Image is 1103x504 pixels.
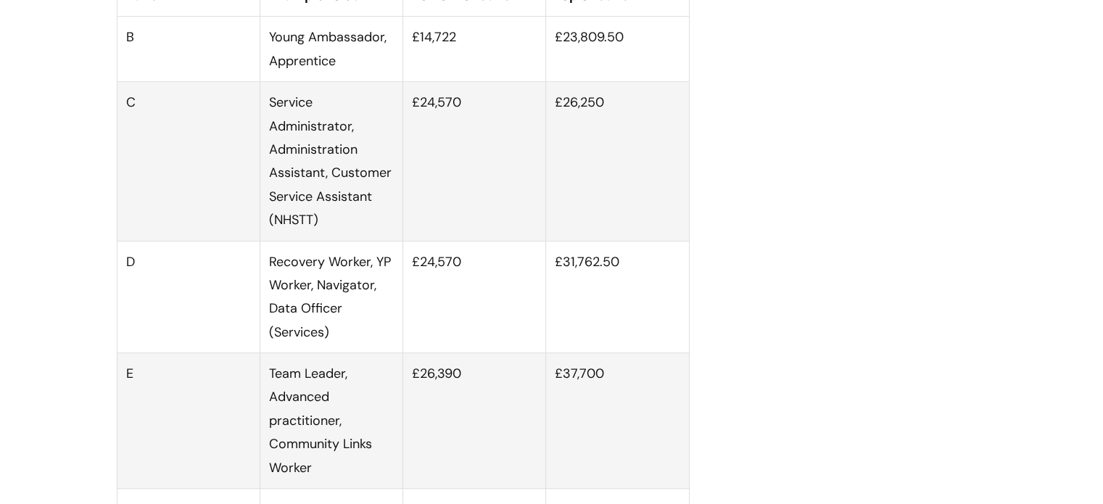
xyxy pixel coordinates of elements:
td: £31,762.50 [546,241,689,353]
td: £24,570 [403,82,546,241]
td: Team Leader, Advanced practitioner, Community Links Worker [260,353,402,489]
td: Young Ambassador, Apprentice [260,17,402,82]
td: £14,722 [403,17,546,82]
td: £23,809.50 [546,17,689,82]
td: Service Administrator, Administration Assistant, Customer Service Assistant (NHSTT) [260,82,402,241]
td: B [117,17,260,82]
td: £26,250 [546,82,689,241]
td: £37,700 [546,353,689,489]
td: D [117,241,260,353]
td: E [117,353,260,489]
td: C [117,82,260,241]
td: £26,390 [403,353,546,489]
td: Recovery Worker, YP Worker, Navigator, Data Officer (Services) [260,241,402,353]
td: £24,570 [403,241,546,353]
